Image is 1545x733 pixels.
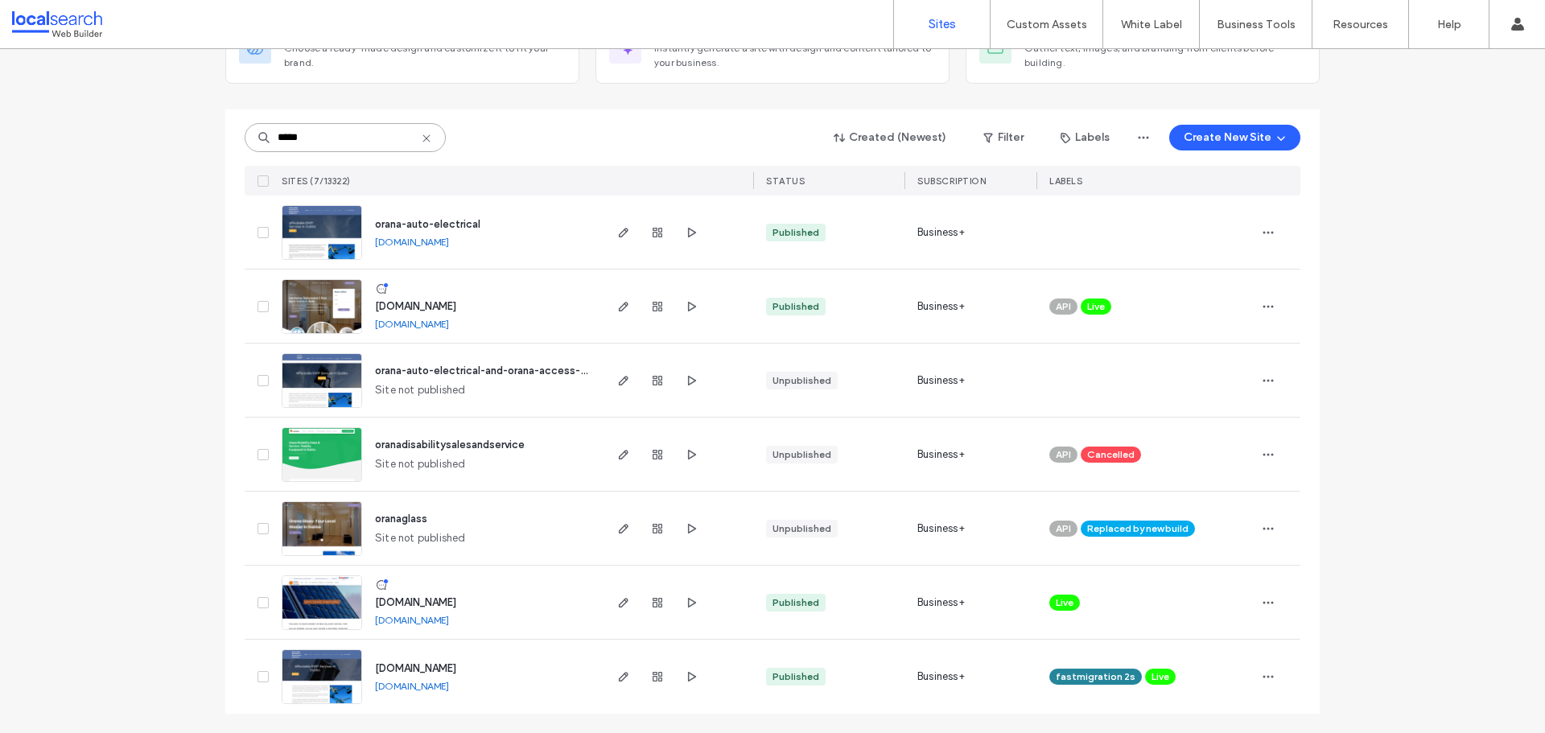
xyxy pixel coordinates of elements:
a: [DOMAIN_NAME] [375,662,456,674]
span: Business+ [917,299,965,315]
span: Help [36,11,69,26]
div: Unpublished [772,521,831,536]
span: API [1056,521,1071,536]
span: Instantly generate a site with design and content tailored to your business. [654,41,936,70]
span: Business+ [917,373,965,389]
span: Live [1087,299,1105,314]
span: SITES (7/13322) [282,175,351,187]
span: Business+ [917,669,965,685]
label: White Label [1121,18,1182,31]
label: Custom Assets [1007,18,1087,31]
button: Filter [967,125,1040,150]
label: Resources [1333,18,1388,31]
a: [DOMAIN_NAME] [375,680,449,692]
span: LABELS [1049,175,1082,187]
span: Business+ [917,447,965,463]
span: Cancelled [1087,447,1135,462]
button: Created (Newest) [820,125,961,150]
a: orana-auto-electrical [375,218,480,230]
span: Live [1056,595,1073,610]
span: Replaced by new build [1087,521,1189,536]
a: oranaglass [375,513,427,525]
a: oranadisabilitysalesandservice [375,439,525,451]
a: [DOMAIN_NAME] [375,236,449,248]
span: STATUS [766,175,805,187]
a: [DOMAIN_NAME] [375,614,449,626]
label: Business Tools [1217,18,1296,31]
span: Gather text, images, and branding from clients before building. [1024,41,1306,70]
div: Unpublished [772,447,831,462]
a: [DOMAIN_NAME] [375,318,449,330]
div: Published [772,299,819,314]
span: Site not published [375,382,466,398]
span: Business+ [917,224,965,241]
button: Create New Site [1169,125,1300,150]
span: Site not published [375,456,466,472]
label: Sites [929,17,956,31]
button: Labels [1046,125,1124,150]
span: API [1056,299,1071,314]
div: Unpublished [772,373,831,388]
a: orana-auto-electrical-and-orana-access-equipment [375,364,633,377]
span: Business+ [917,521,965,537]
span: Choose a ready-made design and customize it to fit your brand. [284,41,566,70]
span: SUBSCRIPTION [917,175,986,187]
span: fastmigration 2s [1056,669,1135,684]
div: Published [772,595,819,610]
div: Published [772,225,819,240]
span: Live [1152,669,1169,684]
span: Business+ [917,595,965,611]
a: [DOMAIN_NAME] [375,596,456,608]
a: [DOMAIN_NAME] [375,300,456,312]
span: Site not published [375,530,466,546]
label: Help [1437,18,1461,31]
div: Published [772,669,819,684]
span: API [1056,447,1071,462]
